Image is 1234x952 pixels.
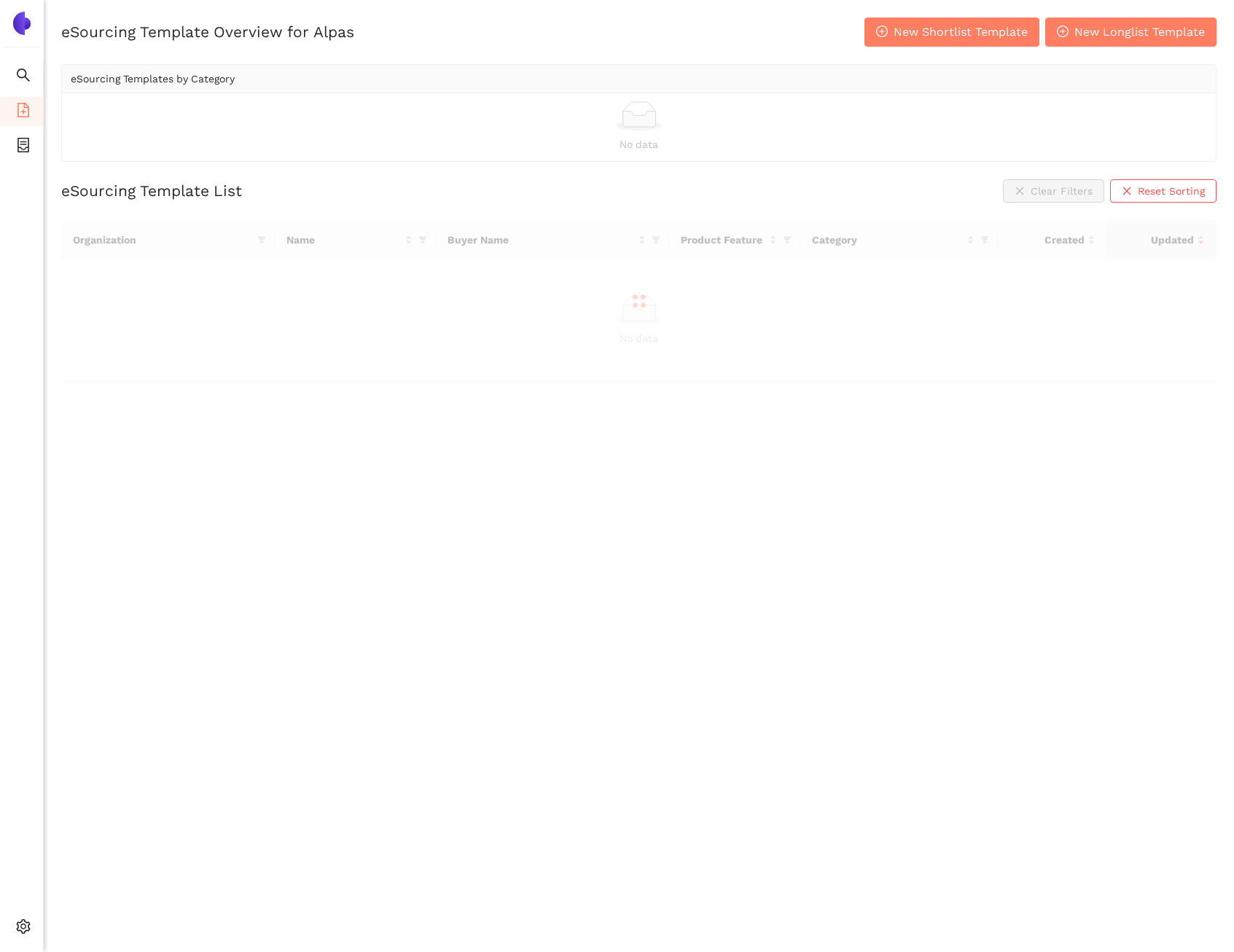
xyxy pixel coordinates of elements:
span: plus-circle [1057,26,1069,39]
button: plus-circleNew Longlist Template [1045,17,1217,47]
button: plus-circleNew Shortlist Template [864,17,1039,47]
span: New Shortlist Template [894,23,1028,41]
img: Logo [10,12,34,35]
h2: eSourcing Template Overview for Alpas [61,21,354,42]
span: search [16,63,31,92]
h2: eSourcing Template List [61,180,242,201]
button: closeReset Sorting [1110,179,1217,203]
span: plus-circle [876,26,888,39]
span: New Longlist Template [1074,23,1205,41]
span: close [1122,186,1132,198]
span: eSourcing Templates by Category [71,73,235,85]
span: Reset Sorting [1138,183,1205,199]
button: closeClear Filters [1003,179,1104,203]
div: No data [71,136,1207,152]
span: container [16,133,31,162]
span: file-add [16,98,31,127]
span: setting [16,914,31,943]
